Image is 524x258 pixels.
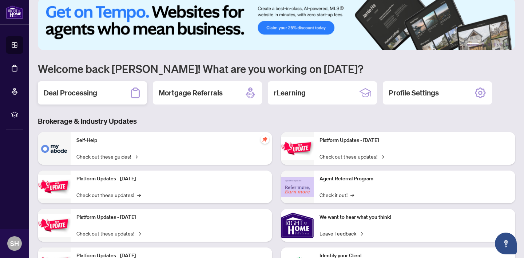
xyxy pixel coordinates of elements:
img: Self-Help [38,132,71,165]
p: Platform Updates - [DATE] [76,213,266,221]
span: → [137,191,141,199]
a: Check it out!→ [319,191,354,199]
button: 3 [488,43,491,46]
img: Platform Updates - July 21, 2025 [38,214,71,237]
span: → [380,152,384,160]
h2: Profile Settings [389,88,439,98]
span: → [359,229,363,237]
span: pushpin [261,135,269,144]
span: → [137,229,141,237]
button: 4 [493,43,496,46]
h1: Welcome back [PERSON_NAME]! What are you working on [DATE]? [38,62,515,75]
h2: Deal Processing [44,88,97,98]
p: We want to hear what you think! [319,213,509,221]
a: Check out these guides!→ [76,152,138,160]
span: → [350,191,354,199]
h2: Mortgage Referrals [159,88,223,98]
p: Agent Referral Program [319,175,509,183]
button: 2 [482,43,485,46]
button: 1 [467,43,479,46]
a: Check out these updates!→ [76,191,141,199]
button: Open asap [495,233,517,254]
img: We want to hear what you think! [281,209,314,242]
img: Platform Updates - September 16, 2025 [38,175,71,198]
img: Platform Updates - June 23, 2025 [281,137,314,160]
a: Check out these updates!→ [319,152,384,160]
span: SH [10,238,19,249]
h2: rLearning [274,88,306,98]
a: Check out these updates!→ [76,229,141,237]
img: Agent Referral Program [281,177,314,197]
p: Platform Updates - [DATE] [319,136,509,144]
span: → [134,152,138,160]
button: 5 [499,43,502,46]
a: Leave Feedback→ [319,229,363,237]
p: Self-Help [76,136,266,144]
h3: Brokerage & Industry Updates [38,116,515,126]
button: 6 [505,43,508,46]
img: logo [6,5,23,19]
p: Platform Updates - [DATE] [76,175,266,183]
